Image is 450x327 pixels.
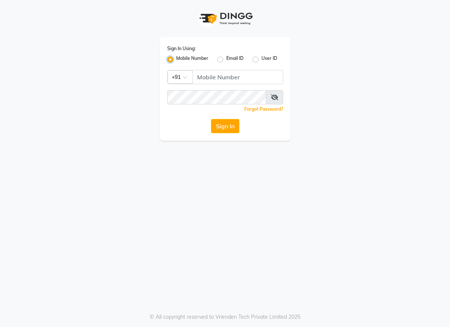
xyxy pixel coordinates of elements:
[192,70,283,84] input: Username
[244,106,283,112] a: Forgot Password?
[195,7,255,30] img: logo1.svg
[176,55,208,64] label: Mobile Number
[167,90,266,104] input: Username
[167,45,196,52] label: Sign In Using:
[261,55,277,64] label: User ID
[211,119,239,133] button: Sign In
[226,55,244,64] label: Email ID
